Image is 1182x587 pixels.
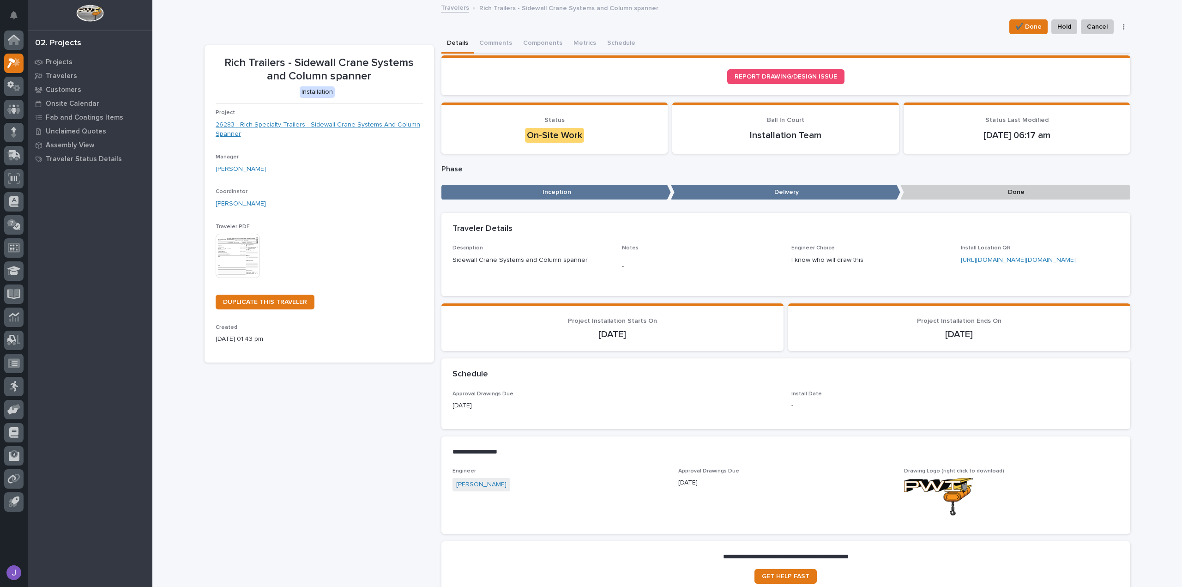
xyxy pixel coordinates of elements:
p: [DATE] [452,329,772,340]
a: DUPLICATE THIS TRAVELER [216,295,314,309]
button: ✔️ Done [1009,19,1048,34]
img: Workspace Logo [76,5,103,22]
span: Traveler PDF [216,224,250,230]
div: Installation [300,86,335,98]
a: Traveler Status Details [28,152,152,166]
p: [DATE] [452,401,780,411]
p: Done [900,185,1130,200]
a: Travelers [28,69,152,83]
span: Coordinator [216,189,247,194]
a: Customers [28,83,152,97]
span: Created [216,325,237,330]
button: Comments [474,34,518,54]
span: Engineer [452,468,476,474]
span: Manager [216,154,239,160]
p: Traveler Status Details [46,155,122,163]
a: Onsite Calendar [28,97,152,110]
span: GET HELP FAST [762,573,809,580]
a: Unclaimed Quotes [28,124,152,138]
a: Fab and Coatings Items [28,110,152,124]
span: Notes [622,245,639,251]
p: Inception [441,185,671,200]
span: Approval Drawings Due [452,391,513,397]
p: Rich Trailers - Sidewall Crane Systems and Column spanner [216,56,423,83]
p: Installation Team [683,130,888,141]
p: Sidewall Crane Systems and Column spanner [452,255,611,265]
span: Install Location QR [961,245,1011,251]
span: Project [216,110,235,115]
button: Schedule [602,34,641,54]
button: users-avatar [4,563,24,582]
img: KMn0arEbi3rEtPadmu9L4T_z2WKmo1-YsXnsdujd948 [904,478,973,515]
span: DUPLICATE THIS TRAVELER [223,299,307,305]
p: Onsite Calendar [46,100,99,108]
p: I know who will draw this [791,255,950,265]
span: Approval Drawings Due [678,468,739,474]
a: Assembly View [28,138,152,152]
p: Unclaimed Quotes [46,127,106,136]
span: Engineer Choice [791,245,835,251]
button: Details [441,34,474,54]
span: REPORT DRAWING/DESIGN ISSUE [735,73,837,80]
div: Notifications [12,11,24,26]
h2: Schedule [452,369,488,380]
button: Cancel [1081,19,1114,34]
a: REPORT DRAWING/DESIGN ISSUE [727,69,844,84]
p: Travelers [46,72,77,80]
a: [PERSON_NAME] [456,480,507,490]
span: ✔️ Done [1015,21,1042,32]
span: Cancel [1087,21,1108,32]
a: Travelers [441,2,469,12]
button: Metrics [568,34,602,54]
p: Fab and Coatings Items [46,114,123,122]
a: GET HELP FAST [754,569,817,584]
a: Projects [28,55,152,69]
span: Ball In Court [767,117,804,123]
span: Project Installation Ends On [917,318,1001,324]
p: - [791,401,1119,411]
div: On-Site Work [525,128,584,143]
p: [DATE] 01:43 pm [216,334,423,344]
p: Phase [441,165,1130,174]
span: Hold [1057,21,1071,32]
a: [URL][DOMAIN_NAME][DOMAIN_NAME] [961,257,1076,263]
span: Drawing Logo (right click to download) [904,468,1004,474]
span: Status Last Modified [985,117,1049,123]
p: [DATE] 06:17 am [915,130,1119,141]
button: Hold [1051,19,1077,34]
div: 02. Projects [35,38,81,48]
span: Project Installation Starts On [568,318,657,324]
span: Install Date [791,391,822,397]
span: Description [452,245,483,251]
button: Components [518,34,568,54]
p: [DATE] [678,478,893,488]
p: Rich Trailers - Sidewall Crane Systems and Column spanner [479,2,658,12]
p: [DATE] [799,329,1119,340]
a: [PERSON_NAME] [216,164,266,174]
h2: Traveler Details [452,224,513,234]
button: Notifications [4,6,24,25]
a: [PERSON_NAME] [216,199,266,209]
p: Projects [46,58,72,67]
a: 26283 - Rich Specialty Trailers - Sidewall Crane Systems And Column Spanner [216,120,423,139]
span: Status [544,117,565,123]
p: Assembly View [46,141,94,150]
p: Customers [46,86,81,94]
p: Delivery [671,185,900,200]
p: - [622,262,780,272]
